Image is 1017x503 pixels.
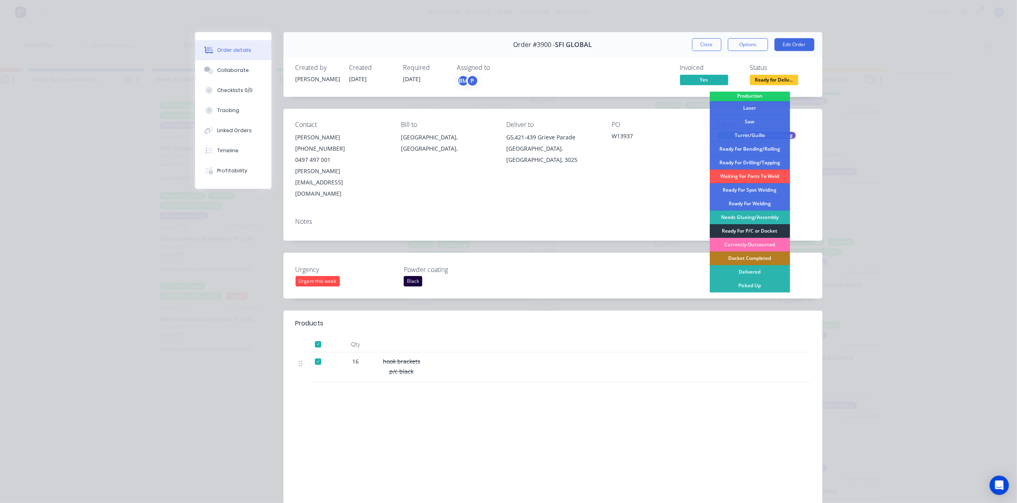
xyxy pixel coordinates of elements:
[612,132,705,143] div: W13937
[217,107,239,114] div: Tracking
[404,265,504,274] label: Powder coating
[506,143,599,166] div: [GEOGRAPHIC_DATA], [GEOGRAPHIC_DATA], 3025
[195,60,271,80] button: Collaborate
[296,154,388,166] div: 0497 497 001
[692,38,721,51] button: Close
[457,75,469,87] div: BM
[296,319,324,328] div: Products
[728,38,768,51] button: Options
[195,121,271,141] button: Linked Orders
[353,357,359,366] span: 16
[710,224,790,238] div: Ready For P/C or Docket
[710,101,790,115] div: Laser
[296,121,388,129] div: Contact
[710,197,790,211] div: Ready For Welding
[296,132,388,199] div: [PERSON_NAME][PHONE_NUMBER]0497 497 001[PERSON_NAME][EMAIL_ADDRESS][DOMAIN_NAME]
[401,132,493,157] div: [GEOGRAPHIC_DATA], [GEOGRAPHIC_DATA],
[612,121,705,129] div: PO
[710,251,790,265] div: Docket Completed
[383,358,421,365] span: hook brackets
[390,368,414,375] span: p/c black
[710,129,790,142] div: Turret/Guillo
[710,183,790,197] div: Ready For Spot Welding
[457,64,538,72] div: Assigned to
[555,41,592,49] span: SFI GLOBAL
[506,121,599,129] div: Deliver to
[296,265,396,274] label: Urgency
[750,75,798,87] button: Ready for Deliv...
[217,87,253,94] div: Checklists 0/0
[710,84,790,101] div: Multiple Component Jobs In Production
[506,132,599,143] div: G5,421-439 Grieve Parade
[710,156,790,170] div: Ready For Drilling/Tapping
[217,167,247,174] div: Profitability
[466,75,479,87] div: P
[296,166,388,199] div: [PERSON_NAME][EMAIL_ADDRESS][DOMAIN_NAME]
[195,40,271,60] button: Order details
[514,41,555,49] span: Order #3900 -
[506,132,599,166] div: G5,421-439 Grieve Parade[GEOGRAPHIC_DATA], [GEOGRAPHIC_DATA], 3025
[403,64,448,72] div: Required
[401,121,493,129] div: Bill to
[710,279,790,292] div: Picked Up
[217,127,252,134] div: Linked Orders
[680,64,740,72] div: Invoiced
[296,64,340,72] div: Created by
[401,132,493,154] div: [GEOGRAPHIC_DATA], [GEOGRAPHIC_DATA],
[296,143,388,154] div: [PHONE_NUMBER]
[457,75,479,87] button: BMP
[349,64,394,72] div: Created
[217,67,249,74] div: Collaborate
[403,75,421,83] span: [DATE]
[217,47,251,54] div: Order details
[195,161,271,181] button: Profitability
[195,100,271,121] button: Tracking
[217,147,238,154] div: Timeline
[332,336,380,352] div: Qty
[750,64,810,72] div: Status
[680,75,728,85] span: Yes
[990,476,1009,495] div: Open Intercom Messenger
[195,141,271,161] button: Timeline
[710,265,790,279] div: Delivered
[775,38,814,51] button: Edit Order
[296,132,388,143] div: [PERSON_NAME]
[710,142,790,156] div: Ready For Bending/Rolling
[710,238,790,251] div: Currently Outsourced
[710,170,790,183] div: Waiting For Parts To Weld
[296,276,340,286] div: Urgent this week
[296,75,340,83] div: [PERSON_NAME]
[710,211,790,224] div: Needs Glueing/Assembly
[710,115,790,129] div: Saw
[195,80,271,100] button: Checklists 0/0
[296,218,810,225] div: Notes
[349,75,367,83] span: [DATE]
[750,75,798,85] span: Ready for Deliv...
[404,276,422,286] div: Black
